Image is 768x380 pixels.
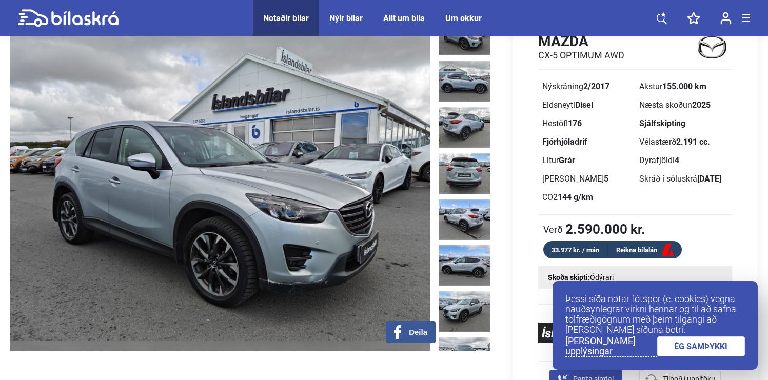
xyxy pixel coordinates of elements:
[559,155,575,165] b: Grár
[439,337,490,378] img: 1715962890_1570097310724267480_69588795341284955.jpg
[639,101,728,109] div: Næsta skoðun
[548,273,590,282] strong: Skoða skipti:
[329,13,363,23] a: Nýir bílar
[697,174,721,184] b: [DATE]
[543,224,563,234] span: Verð
[657,336,745,356] a: ÉG SAMÞYKKI
[639,175,728,183] div: Skráð í söluskrá
[543,244,608,256] div: 33.977 kr. / mán
[675,155,679,165] b: 4
[439,153,490,194] img: 1715962888_7571194879152427026_69588793267452454.jpg
[558,192,593,202] b: 144 g/km
[542,83,631,91] div: Nýskráning
[409,328,427,337] span: Deila
[720,12,732,25] img: user-login.svg
[542,137,587,147] b: Fjórhjóladrif
[565,336,657,357] a: [PERSON_NAME] upplýsingar
[639,138,728,146] div: Vélastærð
[639,83,728,91] div: Akstur
[639,156,728,165] div: Dyrafjöldi
[565,294,745,335] p: Þessi síða notar fótspor (e. cookies) vegna nauðsynlegrar virkni hennar og til að safna tölfræðig...
[608,244,682,257] a: Reikna bílalán
[575,100,593,110] b: Dísel
[439,61,490,102] img: 1715962887_8337990562255572498_69588792187394160.jpg
[542,193,631,202] div: CO2
[538,50,624,61] h2: CX-5 OPTIMUM AWD
[542,119,631,128] div: Hestöfl
[542,101,631,109] div: Eldsneyti
[542,175,631,183] div: [PERSON_NAME]
[662,82,706,91] b: 155.000 km
[383,13,425,23] a: Allt um bíla
[692,32,732,62] img: logo Mazda CX-5 OPTIMUM AWD
[676,137,710,147] b: 2.191 cc.
[692,100,711,110] b: 2025
[445,13,482,23] a: Um okkur
[263,13,309,23] a: Notaðir bílar
[604,174,608,184] b: 5
[439,245,490,286] img: 1715962889_6779773510381198289_69588794289629070.jpg
[639,118,685,128] b: Sjálfskipting
[538,33,624,50] h1: Mazda
[590,273,614,282] span: Ódýrari
[568,118,582,128] b: 176
[583,82,609,91] b: 2/2017
[439,107,490,148] img: 1715962888_8234418694182274071_69588792738329138.jpg
[439,199,490,240] img: 1715962889_3547102162372871341_69588793792491455.jpg
[386,321,436,343] button: Deila
[565,223,645,236] b: 2.590.000 kr.
[542,156,631,165] div: Litur
[439,291,490,332] img: 1715962890_5876709183098388211_69588794844542822.jpg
